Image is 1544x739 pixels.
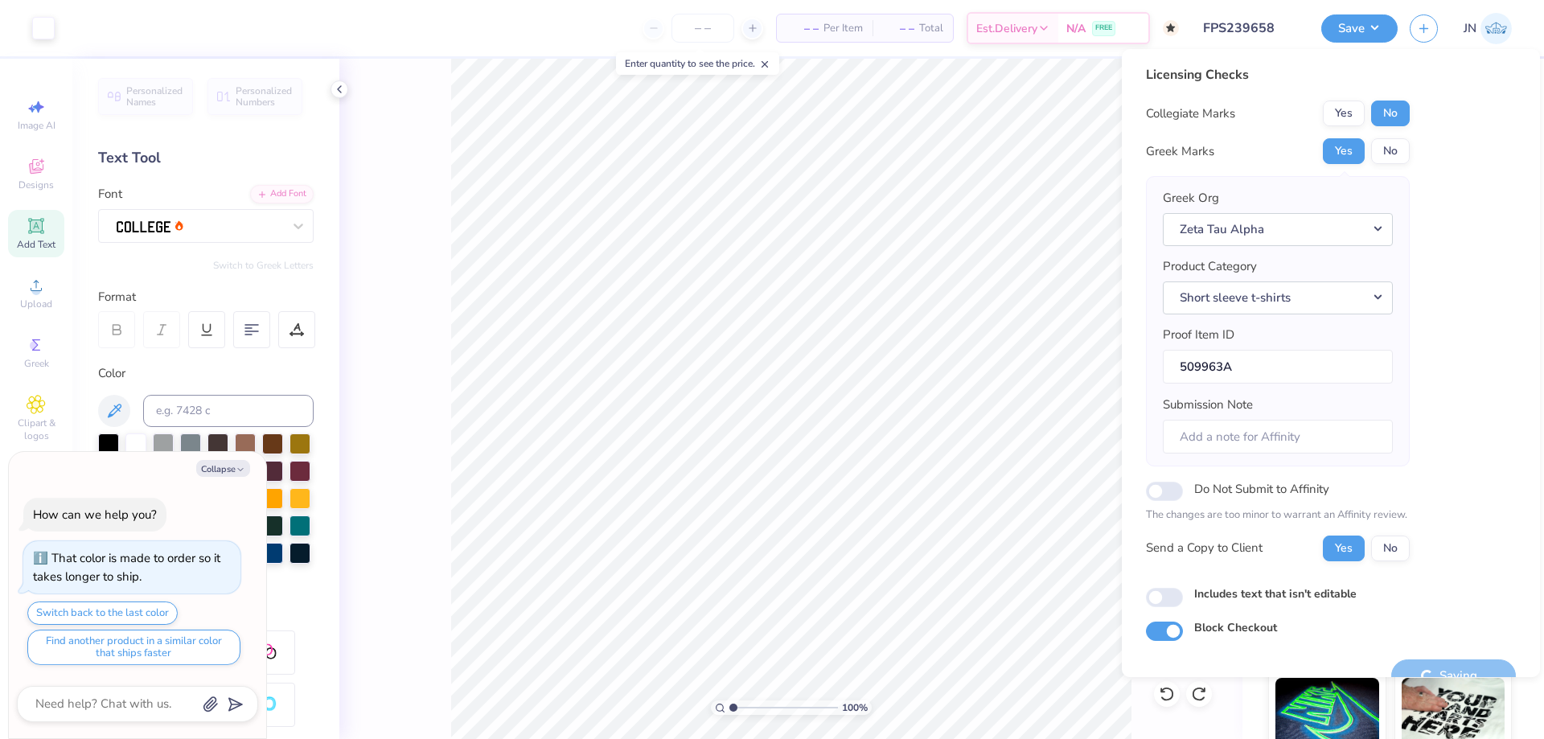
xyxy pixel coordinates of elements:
button: Switch to Greek Letters [213,259,314,272]
span: Designs [18,179,54,191]
label: Font [98,185,122,203]
p: The changes are too minor to warrant an Affinity review. [1146,507,1410,523]
span: Total [919,20,943,37]
div: Enter quantity to see the price. [616,52,779,75]
span: Per Item [823,20,863,37]
div: Send a Copy to Client [1146,539,1263,557]
span: – – [786,20,819,37]
div: Color [98,364,314,383]
button: Yes [1323,101,1365,126]
button: Zeta Tau Alpha [1163,213,1393,246]
label: Proof Item ID [1163,326,1234,344]
div: How can we help you? [33,507,157,523]
div: Add Font [250,185,314,203]
span: Add Text [17,238,55,251]
span: Clipart & logos [8,417,64,442]
input: e.g. 7428 c [143,395,314,427]
div: Text Tool [98,147,314,169]
button: No [1371,138,1410,164]
img: Jacky Noya [1480,13,1512,44]
span: Personalized Names [126,85,183,108]
label: Greek Org [1163,189,1219,207]
label: Block Checkout [1194,619,1277,636]
input: – – [671,14,734,43]
div: That color is made to order so it takes longer to ship. [33,550,220,585]
button: No [1371,536,1410,561]
input: Add a note for Affinity [1163,420,1393,454]
span: Upload [20,298,52,310]
button: Yes [1323,138,1365,164]
span: Personalized Numbers [236,85,293,108]
span: JN [1464,19,1476,38]
div: Collegiate Marks [1146,105,1235,123]
label: Product Category [1163,257,1257,276]
div: Licensing Checks [1146,65,1410,84]
button: Find another product in a similar color that ships faster [27,630,240,665]
button: Save [1321,14,1398,43]
span: – – [882,20,914,37]
button: No [1371,101,1410,126]
button: Collapse [196,460,250,477]
label: Submission Note [1163,396,1253,414]
span: Greek [24,357,49,370]
span: FREE [1095,23,1112,34]
div: Greek Marks [1146,142,1214,161]
span: 100 % [842,700,868,715]
label: Do Not Submit to Affinity [1194,478,1329,499]
span: Image AI [18,119,55,132]
span: N/A [1066,20,1086,37]
button: Switch back to the last color [27,601,178,625]
button: Yes [1323,536,1365,561]
div: Format [98,288,315,306]
button: Short sleeve t-shirts [1163,281,1393,314]
span: Est. Delivery [976,20,1037,37]
label: Includes text that isn't editable [1194,585,1357,602]
input: Untitled Design [1191,12,1309,44]
a: JN [1464,13,1512,44]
